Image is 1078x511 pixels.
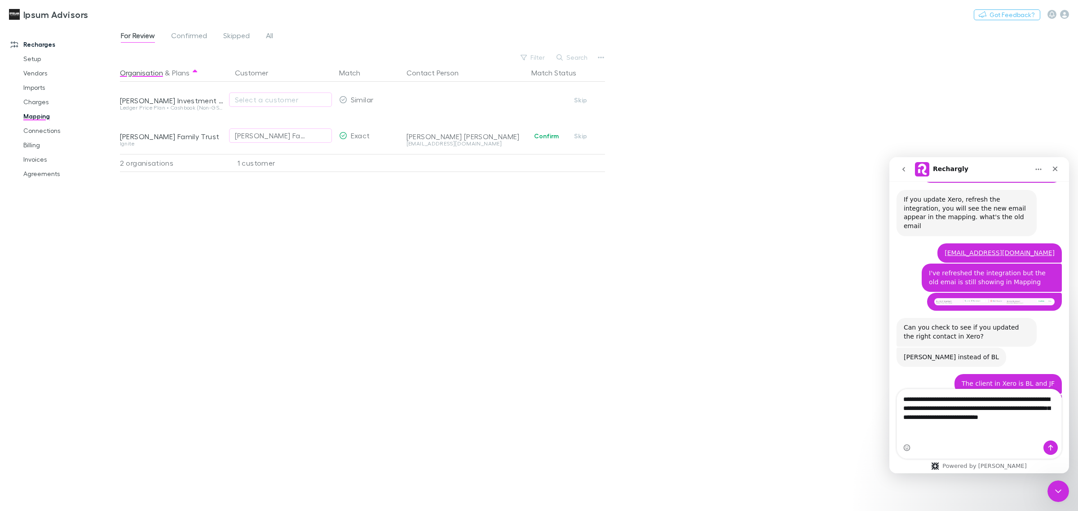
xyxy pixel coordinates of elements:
[223,31,250,43] span: Skipped
[1047,480,1069,502] iframe: Intercom live chat
[235,130,308,141] div: [PERSON_NAME] Family Trust
[351,131,370,140] span: Exact
[14,80,127,95] a: Imports
[14,123,127,138] a: Connections
[235,64,279,82] button: Customer
[4,4,93,25] a: Ipsum Advisors
[406,132,524,141] div: [PERSON_NAME] [PERSON_NAME]
[172,64,190,82] button: Plans
[14,66,127,80] a: Vendors
[14,109,127,123] a: Mapping
[120,132,224,141] div: [PERSON_NAME] Family Trust
[120,154,228,172] div: 2 organisations
[120,64,224,82] div: &
[14,167,127,181] a: Agreements
[566,95,595,106] button: Skip
[120,105,224,110] div: Ledger Price Plan • Cashbook (Non-GST) Price Plan
[9,9,20,20] img: Ipsum Advisors's Logo
[23,9,88,20] h3: Ipsum Advisors
[120,141,224,146] div: Ignite
[14,95,127,109] a: Charges
[266,31,273,43] span: All
[406,141,524,146] div: [EMAIL_ADDRESS][DOMAIN_NAME]
[516,52,550,63] button: Filter
[121,31,155,43] span: For Review
[14,152,127,167] a: Invoices
[120,96,224,105] div: [PERSON_NAME] Investment Trust
[229,128,332,143] button: [PERSON_NAME] Family Trust
[120,64,163,82] button: Organisation
[531,64,587,82] button: Match Status
[889,157,1069,473] iframe: Intercom live chat
[339,64,371,82] button: Match
[2,37,127,52] a: Recharges
[14,52,127,66] a: Setup
[235,94,326,105] div: Select a customer
[14,138,127,152] a: Billing
[566,131,595,141] button: Skip
[974,9,1040,20] button: Got Feedback?
[528,131,565,141] button: Confirm
[171,31,207,43] span: Confirmed
[552,52,593,63] button: Search
[228,154,336,172] div: 1 customer
[406,64,469,82] button: Contact Person
[229,93,332,107] button: Select a customer
[351,95,374,104] span: Similar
